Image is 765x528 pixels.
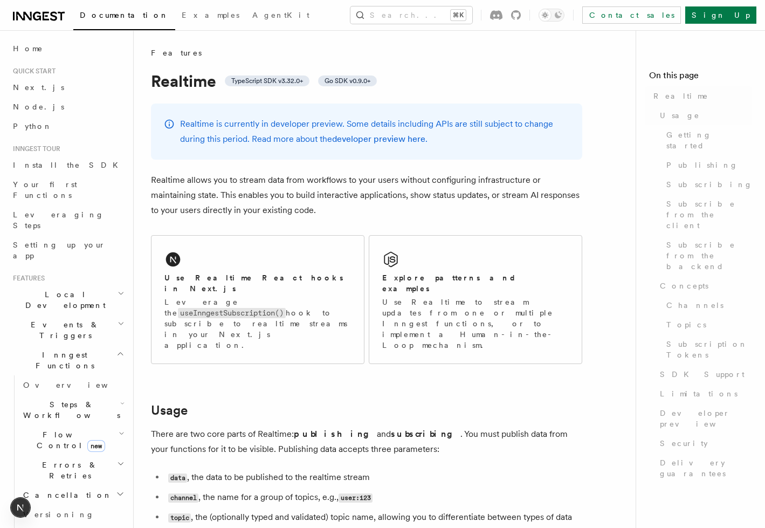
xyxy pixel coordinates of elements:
[294,429,377,439] strong: publishing
[539,9,564,22] button: Toggle dark mode
[13,180,77,200] span: Your first Functions
[165,510,582,525] li: , the (optionally typed and validated) topic name, allowing you to differentiate between types of...
[666,300,723,311] span: Channels
[666,198,752,231] span: Subscribe from the client
[9,235,127,265] a: Setting up your app
[662,315,752,334] a: Topics
[9,116,127,136] a: Python
[19,490,112,500] span: Cancellation
[13,83,64,92] span: Next.js
[19,455,127,485] button: Errors & Retries
[350,6,472,24] button: Search...⌘K
[151,47,202,58] span: Features
[9,175,127,205] a: Your first Functions
[9,349,116,371] span: Inngest Functions
[666,179,753,190] span: Subscribing
[168,493,198,503] code: channel
[660,457,752,479] span: Delivery guarantees
[9,78,127,97] a: Next.js
[666,339,752,360] span: Subscription Tokens
[9,155,127,175] a: Install the SDK
[151,403,188,418] a: Usage
[660,110,700,121] span: Usage
[666,239,752,272] span: Subscribe from the backend
[660,438,708,449] span: Security
[151,427,582,457] p: There are two core parts of Realtime: and . You must publish data from your functions for it to b...
[9,285,127,315] button: Local Development
[164,297,351,351] p: Leverage the hook to subscribe to realtime streams in your Next.js application.
[19,460,117,481] span: Errors & Retries
[656,106,752,125] a: Usage
[662,194,752,235] a: Subscribe from the client
[165,490,582,505] li: , the name for a group of topics, e.g.,
[175,3,246,29] a: Examples
[649,86,752,106] a: Realtime
[391,429,460,439] strong: subscribing
[660,408,752,429] span: Developer preview
[325,77,370,85] span: Go SDK v0.9.0+
[19,485,127,505] button: Cancellation
[9,315,127,345] button: Events & Triggers
[19,429,119,451] span: Flow Control
[660,388,738,399] span: Limitations
[382,272,569,294] h2: Explore patterns and examples
[246,3,316,29] a: AgentKit
[369,235,582,364] a: Explore patterns and examplesUse Realtime to stream updates from one or multiple Inngest function...
[252,11,309,19] span: AgentKit
[168,513,191,523] code: topic
[164,272,351,294] h2: Use Realtime React hooks in Next.js
[656,276,752,296] a: Concepts
[19,425,127,455] button: Flow Controlnew
[666,160,738,170] span: Publishing
[582,6,681,24] a: Contact sales
[662,296,752,315] a: Channels
[168,474,187,483] code: data
[653,91,708,101] span: Realtime
[23,510,94,519] span: Versioning
[656,384,752,403] a: Limitations
[178,308,286,318] code: useInngestSubscription()
[13,161,125,169] span: Install the SDK
[73,3,175,30] a: Documentation
[9,145,60,153] span: Inngest tour
[13,102,64,111] span: Node.js
[165,470,582,485] li: , the data to be published to the realtime stream
[231,77,303,85] span: TypeScript SDK v3.32.0+
[656,365,752,384] a: SDK Support
[382,297,569,351] p: Use Realtime to stream updates from one or multiple Inngest functions, or to implement a Human-in...
[662,235,752,276] a: Subscribe from the backend
[662,175,752,194] a: Subscribing
[9,97,127,116] a: Node.js
[19,399,120,421] span: Steps & Workflows
[13,210,104,230] span: Leveraging Steps
[666,129,752,151] span: Getting started
[80,11,169,19] span: Documentation
[19,375,127,395] a: Overview
[151,173,582,218] p: Realtime allows you to stream data from workflows to your users without configuring infrastructur...
[9,39,127,58] a: Home
[19,395,127,425] button: Steps & Workflows
[451,10,466,20] kbd: ⌘K
[9,345,127,375] button: Inngest Functions
[13,241,106,260] span: Setting up your app
[685,6,756,24] a: Sign Up
[656,434,752,453] a: Security
[662,125,752,155] a: Getting started
[9,67,56,76] span: Quick start
[151,235,364,364] a: Use Realtime React hooks in Next.jsLeverage theuseInngestSubscription()hook to subscribe to realt...
[9,319,118,341] span: Events & Triggers
[656,403,752,434] a: Developer preview
[151,71,582,91] h1: Realtime
[23,381,134,389] span: Overview
[660,369,745,380] span: SDK Support
[662,155,752,175] a: Publishing
[339,493,373,503] code: user:123
[332,134,425,144] a: developer preview here
[656,453,752,483] a: Delivery guarantees
[9,205,127,235] a: Leveraging Steps
[9,289,118,311] span: Local Development
[649,69,752,86] h4: On this page
[666,319,706,330] span: Topics
[660,280,708,291] span: Concepts
[180,116,569,147] p: Realtime is currently in developer preview. Some details including APIs are still subject to chan...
